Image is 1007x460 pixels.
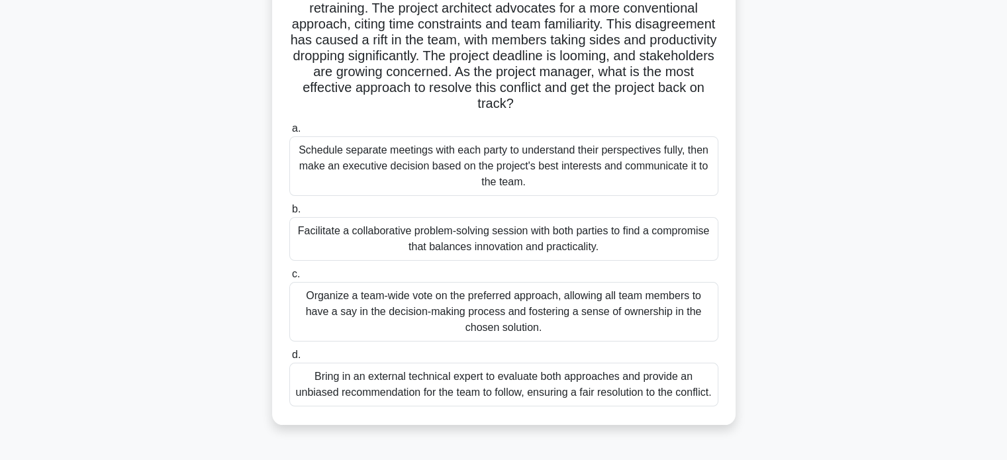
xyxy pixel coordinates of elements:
[289,136,718,196] div: Schedule separate meetings with each party to understand their perspectives fully, then make an e...
[289,282,718,342] div: Organize a team-wide vote on the preferred approach, allowing all team members to have a say in t...
[292,268,300,279] span: c.
[292,203,301,214] span: b.
[292,122,301,134] span: a.
[289,363,718,406] div: Bring in an external technical expert to evaluate both approaches and provide an unbiased recomme...
[292,349,301,360] span: d.
[289,217,718,261] div: Facilitate a collaborative problem-solving session with both parties to find a compromise that ba...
